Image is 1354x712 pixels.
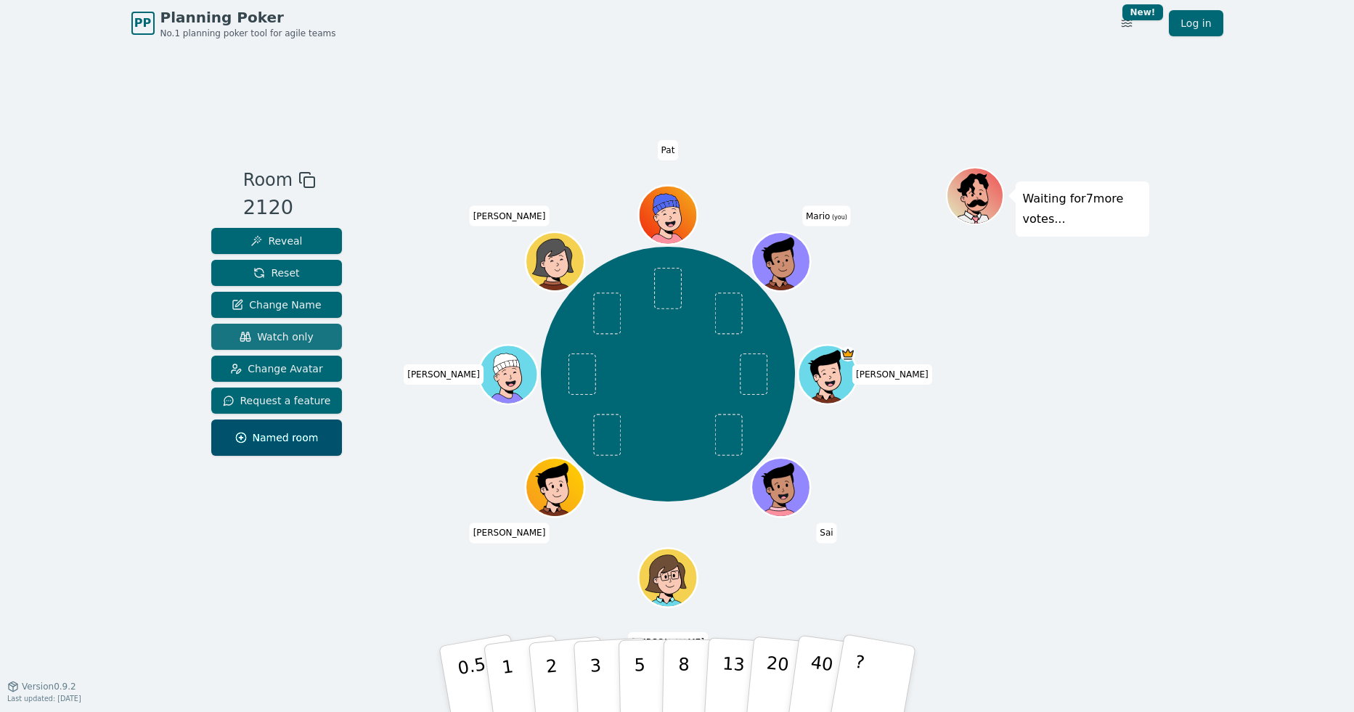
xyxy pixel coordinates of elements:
span: Click to change your name [628,632,708,652]
button: Click to change your avatar [753,234,808,289]
span: Change Avatar [230,361,323,376]
span: Change Name [232,298,321,312]
button: Version0.9.2 [7,681,76,692]
span: (you) [830,213,847,220]
span: Click to change your name [658,140,679,160]
button: Reset [211,260,343,286]
span: Named room [235,430,319,445]
span: Reset [253,266,299,280]
span: Click to change your name [470,523,550,543]
span: Mohamed is the host [841,347,855,361]
button: Change Avatar [211,356,343,382]
a: Log in [1169,10,1223,36]
button: Reveal [211,228,343,254]
button: Request a feature [211,388,343,414]
span: Reveal [250,234,302,248]
span: Click to change your name [802,205,851,226]
button: New! [1114,10,1140,36]
span: Planning Poker [160,7,336,28]
span: Click to change your name [404,364,484,385]
button: Named room [211,420,343,456]
button: Watch only [211,324,343,350]
span: Click to change your name [852,364,932,385]
span: Request a feature [223,393,331,408]
span: PP [134,15,151,32]
button: Change Name [211,292,343,318]
span: Click to change your name [816,523,836,543]
div: New! [1122,4,1164,20]
p: Waiting for 7 more votes... [1023,189,1142,229]
span: Watch only [240,330,314,344]
span: No.1 planning poker tool for agile teams [160,28,336,39]
span: Last updated: [DATE] [7,695,81,703]
span: Version 0.9.2 [22,681,76,692]
span: Click to change your name [470,205,550,226]
a: PPPlanning PokerNo.1 planning poker tool for agile teams [131,7,336,39]
span: Room [243,167,293,193]
div: 2120 [243,193,316,223]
